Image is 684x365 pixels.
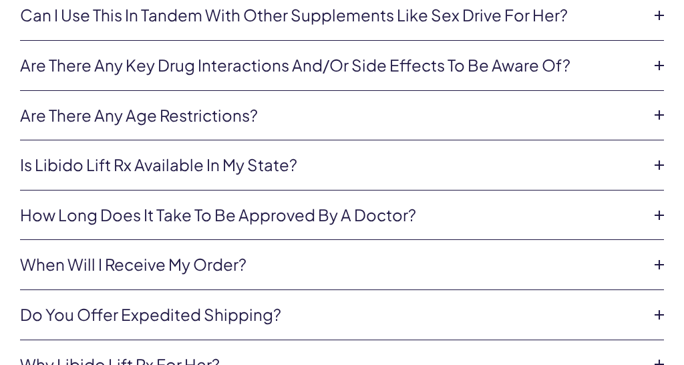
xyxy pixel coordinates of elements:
[20,54,643,77] a: Are there any key drug interactions and/or side effects to be aware of?
[20,204,643,227] a: How long does it take to be approved by a doctor?
[20,253,643,276] a: When will I receive my order?
[20,4,643,27] a: Can I use this in tandem with other supplements like Sex Drive for Her?
[20,104,643,127] a: Are there any age restrictions?
[20,303,643,326] a: Do you offer expedited shipping?
[20,154,643,176] a: Is Libido Lift Rx available in my state?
